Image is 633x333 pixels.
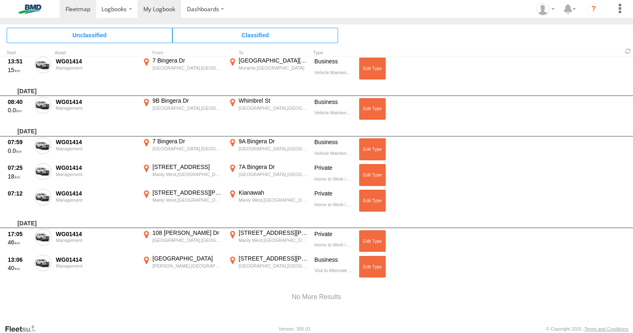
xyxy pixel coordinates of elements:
[7,28,172,43] span: Click to view Unclassified Trips
[56,172,136,177] div: Management
[227,229,310,253] label: Click to View Event Location
[239,57,309,64] div: [GEOGRAPHIC_DATA][PERSON_NAME]
[56,238,136,243] div: Management
[359,98,386,120] button: Click to Edit
[546,326,628,331] div: © Copyright 2025 -
[227,57,310,81] label: Click to View Event Location
[8,190,30,197] div: 07:12
[152,171,222,177] div: Manly West,[GEOGRAPHIC_DATA]
[623,47,633,55] span: Refresh
[239,163,309,171] div: 7A Bingera Dr
[5,325,43,333] a: Visit our Website
[152,263,222,269] div: [PERSON_NAME],[GEOGRAPHIC_DATA]
[7,51,31,55] div: Click to Sort
[314,138,353,150] div: Business
[8,58,30,65] div: 13:51
[314,98,353,110] div: Business
[227,163,310,187] label: Click to View Event Location
[8,138,30,146] div: 07:59
[314,256,353,268] div: Business
[239,229,309,236] div: [STREET_ADDRESS][PERSON_NAME]
[152,57,222,64] div: 7 Bingera Dr
[152,255,222,262] div: [GEOGRAPHIC_DATA]
[8,147,30,154] div: 0.0
[239,263,309,269] div: [GEOGRAPHIC_DATA],[GEOGRAPHIC_DATA]
[314,176,376,181] span: Home to Work / Work to Home
[152,237,222,243] div: [GEOGRAPHIC_DATA],[GEOGRAPHIC_DATA]
[314,58,353,70] div: Business
[227,189,310,213] label: Click to View Event Location
[8,264,30,272] div: 40
[8,230,30,238] div: 17:05
[8,66,30,74] div: 15
[227,51,310,55] div: To
[534,3,558,15] div: Michael Filardo
[141,163,224,187] label: Click to View Event Location
[314,70,357,75] span: Vehicle Maintenance
[152,105,222,111] div: [GEOGRAPHIC_DATA],[GEOGRAPHIC_DATA]
[56,58,136,65] div: WG01414
[152,163,222,171] div: [STREET_ADDRESS]
[56,65,136,70] div: Management
[239,189,309,196] div: Kianawah
[56,98,136,106] div: WG01414
[585,326,628,331] a: Terms and Conditions
[8,164,30,171] div: 07:25
[359,230,386,252] button: Click to Edit
[239,138,309,145] div: 9A Bingera Dr
[239,237,309,243] div: Manly West,[GEOGRAPHIC_DATA]
[141,138,224,162] label: Click to View Event Location
[141,189,224,213] label: Click to View Event Location
[141,51,224,55] div: From
[239,255,309,262] div: [STREET_ADDRESS][PERSON_NAME]
[359,138,386,160] button: Click to Edit
[359,58,386,79] button: Click to Edit
[55,51,138,55] div: Asset
[56,198,136,203] div: Management
[227,97,310,121] label: Click to View Event Location
[239,97,309,104] div: Whimbrel St
[56,106,136,111] div: Management
[8,173,30,180] div: 18
[239,105,309,111] div: [GEOGRAPHIC_DATA],[GEOGRAPHIC_DATA]
[314,164,353,176] div: Private
[8,98,30,106] div: 08:40
[152,97,222,104] div: 9B Bingera Dr
[152,189,222,196] div: [STREET_ADDRESS][PERSON_NAME]
[8,239,30,246] div: 46
[314,190,353,202] div: Private
[314,110,357,115] span: Vehicle Maintenance
[141,57,224,81] label: Click to View Event Location
[227,138,310,162] label: Click to View Event Location
[152,197,222,203] div: Manly West,[GEOGRAPHIC_DATA]
[152,65,222,71] div: [GEOGRAPHIC_DATA],[GEOGRAPHIC_DATA]
[56,138,136,146] div: WG01414
[239,65,309,71] div: Murarrie,[GEOGRAPHIC_DATA]
[359,164,386,186] button: Click to Edit
[56,256,136,263] div: WG01414
[314,268,370,273] span: Visit to Alternate Workplace
[141,97,224,121] label: Click to View Event Location
[56,263,136,268] div: Management
[279,326,310,331] div: Version: 305.03
[239,171,309,177] div: [GEOGRAPHIC_DATA],[GEOGRAPHIC_DATA]
[152,138,222,145] div: 7 Bingera Dr
[56,146,136,151] div: Management
[314,242,376,247] span: Home to Work / Work to Home
[359,190,386,211] button: Click to Edit
[314,151,357,156] span: Vehicle Maintenance
[359,256,386,277] button: Click to Edit
[8,256,30,263] div: 13:06
[56,190,136,197] div: WG01414
[8,106,30,114] div: 0.0
[56,164,136,171] div: WG01414
[314,230,353,242] div: Private
[141,255,224,279] label: Click to View Event Location
[313,51,355,55] div: Type
[239,197,309,203] div: Manly West,[GEOGRAPHIC_DATA]
[587,2,600,16] i: ?
[141,229,224,253] label: Click to View Event Location
[8,5,51,14] img: bmd-logo.svg
[227,255,310,279] label: Click to View Event Location
[152,229,222,236] div: 108 [PERSON_NAME] Dr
